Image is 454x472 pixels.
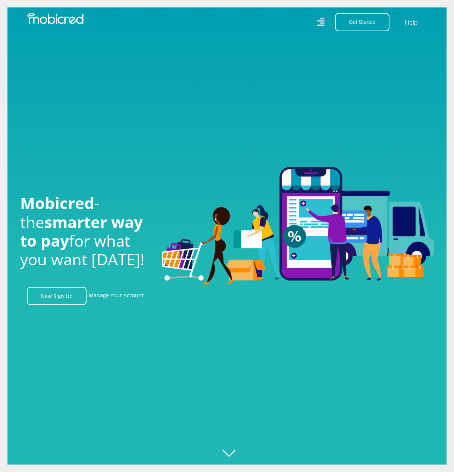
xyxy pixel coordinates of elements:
a: Manage Your Account [89,287,144,305]
img: Mobicred [27,13,84,24]
button: Get Started [335,13,389,31]
a: New Sign Up [27,287,87,305]
span: smarter way to pay [20,211,143,251]
img: Welcome to Mobicred [162,167,434,285]
a: Help [404,18,418,27]
span: Mobicred [20,192,94,213]
h1: - the for what you want [DATE]! [20,194,151,269]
